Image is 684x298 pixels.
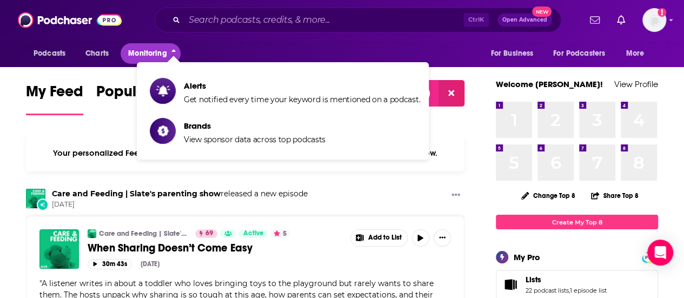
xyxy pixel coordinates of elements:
span: , [569,287,570,294]
span: Add to List [368,234,402,242]
a: Welcome [PERSON_NAME]! [496,79,603,89]
img: When Sharing Doesn’t Come Easy [39,229,79,269]
button: open menu [546,43,621,64]
a: Popular Feed [96,82,188,115]
button: Show More Button [447,189,464,202]
div: New Episode [37,198,49,210]
button: Share Top 8 [590,185,639,206]
span: Charts [85,46,109,61]
img: Podchaser - Follow, Share and Rate Podcasts [18,10,122,30]
button: Show profile menu [642,8,666,32]
span: When Sharing Doesn’t Come Easy [88,241,253,255]
svg: Email not verified [658,8,666,17]
img: User Profile [642,8,666,32]
div: Search podcasts, credits, & more... [155,8,561,32]
a: Care and Feeding | Slate's parenting show [99,229,188,238]
button: Open AdvancedNew [497,14,552,27]
a: 1 episode list [570,287,607,294]
a: Show notifications dropdown [586,11,604,29]
img: Care and Feeding | Slate's parenting show [26,189,45,208]
button: 5 [270,229,290,238]
a: My Feed [26,82,83,115]
a: When Sharing Doesn’t Come Easy [88,241,343,255]
button: close menu [121,43,181,64]
span: Lists [526,275,541,284]
span: 69 [205,228,213,239]
span: Logged in as dresnic [642,8,666,32]
img: Care and Feeding | Slate's parenting show [88,229,96,238]
h3: released a new episode [52,189,308,199]
span: Active [243,228,263,239]
span: New [532,6,552,17]
div: [DATE] [141,260,160,268]
span: Monitoring [128,46,167,61]
a: Care and Feeding | Slate's parenting show [52,189,221,198]
a: Lists [526,275,607,284]
a: PRO [643,253,656,261]
a: Create My Top 8 [496,215,658,229]
span: Podcasts [34,46,65,61]
a: Lists [500,277,521,292]
a: Active [238,229,268,238]
span: Get notified every time your keyword is mentioned on a podcast. [184,95,420,104]
div: Open Intercom Messenger [647,240,673,266]
span: For Podcasters [553,46,605,61]
button: 30m 43s [88,259,132,269]
span: More [626,46,645,61]
span: Brands [184,121,326,131]
a: View Profile [614,79,658,89]
a: 22 podcast lists [526,287,569,294]
input: Search podcasts, credits, & more... [184,11,463,29]
button: Change Top 8 [515,189,582,202]
span: Alerts [184,81,420,91]
a: Charts [78,43,115,64]
span: Popular Feed [96,82,188,107]
span: Open Advanced [502,17,547,23]
span: My Feed [26,82,83,107]
span: View sponsor data across top podcasts [184,135,326,144]
div: My Pro [514,252,540,262]
span: Ctrl K [463,13,489,27]
div: Your personalized Feed is curated based on the Podcasts, Creators, Users, and Lists that you Follow. [26,135,464,171]
a: Show notifications dropdown [613,11,629,29]
button: Show More Button [434,229,451,247]
span: For Business [490,46,533,61]
button: open menu [619,43,658,64]
button: open menu [26,43,79,64]
span: [DATE] [52,200,308,209]
button: open menu [483,43,547,64]
a: 69 [195,229,217,238]
button: Show More Button [351,230,407,246]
